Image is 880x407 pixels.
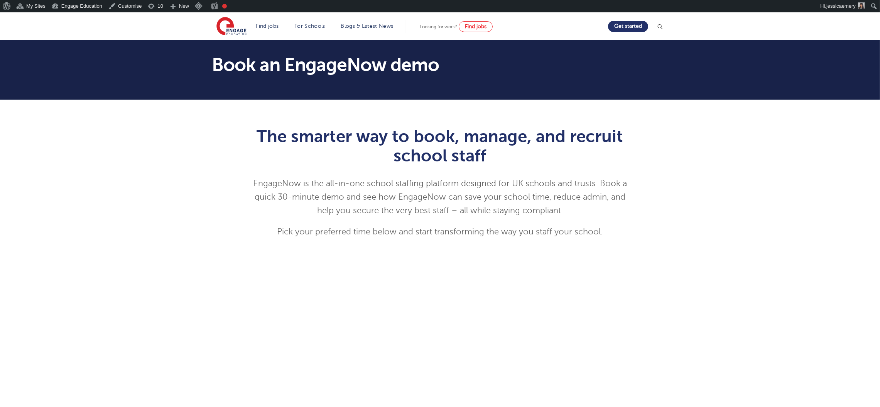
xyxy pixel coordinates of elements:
[251,177,629,217] p: EngageNow is the all-in-one school staffing platform designed for UK schools and trusts. Book a q...
[212,56,512,74] h1: Book an EngageNow demo
[459,21,493,32] a: Find jobs
[608,21,648,32] a: Get started
[420,24,457,29] span: Looking for work?
[294,23,325,29] a: For Schools
[826,3,856,9] span: jessicaemery
[251,225,629,239] p: Pick your preferred time below and start transforming the way you staff your school.
[256,23,279,29] a: Find jobs
[216,17,247,36] img: Engage Education
[222,4,227,8] div: Focus keyphrase not set
[251,127,629,165] h1: The smarter way to book, manage, and recruit school staff
[341,23,394,29] a: Blogs & Latest News
[465,24,486,29] span: Find jobs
